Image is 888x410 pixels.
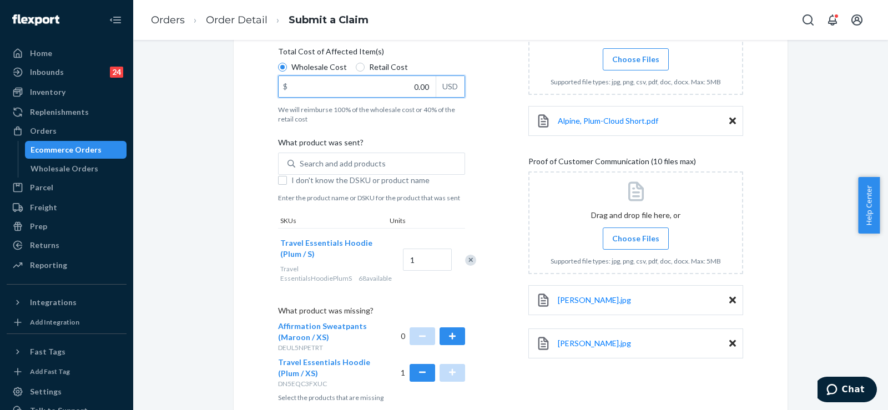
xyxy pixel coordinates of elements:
div: Ecommerce Orders [31,144,102,155]
a: Orders [151,14,185,26]
span: Choose Files [612,54,659,65]
span: [PERSON_NAME].jpg [558,295,631,305]
span: Affirmation Sweatpants (Maroon / XS) [278,321,367,342]
div: Reporting [30,260,67,271]
div: Inbounds [30,67,64,78]
div: Remove Item [465,255,476,266]
div: Fast Tags [30,346,65,357]
input: Quantity [403,249,452,271]
div: Units [387,216,437,227]
input: Wholesale Cost [278,63,287,72]
div: USD [436,76,465,97]
a: Home [7,44,127,62]
div: Freight [30,202,57,213]
a: [PERSON_NAME].jpg [558,338,631,349]
a: Add Fast Tag [7,365,127,378]
div: Add Integration [30,317,79,327]
div: Wholesale Orders [31,163,98,174]
a: Prep [7,217,127,235]
span: Retail Cost [369,62,408,73]
div: Parcel [30,182,53,193]
a: Parcel [7,179,127,196]
span: I don't know the DSKU or product name [291,175,465,186]
span: Choose Files [612,233,659,244]
span: What product was sent? [278,137,364,153]
span: Travel Essentials Hoodie (Plum / S) [280,238,372,259]
input: I don't know the DSKU or product name [278,176,287,185]
span: Travel Essentials Hoodie (Plum / XS) [278,357,370,378]
button: Open Search Box [797,9,819,31]
p: Enter the product name or DSKU for the product that was sent [278,193,465,203]
a: Freight [7,199,127,216]
input: Retail Cost [356,63,365,72]
button: Integrations [7,293,127,311]
a: Order Detail [206,14,268,26]
a: Inventory [7,83,127,101]
a: Wholesale Orders [25,160,127,178]
span: Travel EssentialsHoodiePlumS [280,265,352,282]
a: Settings [7,383,127,401]
div: 24 [110,67,123,78]
button: Open account menu [846,9,868,31]
div: Orders [30,125,57,136]
button: Fast Tags [7,343,127,361]
img: Flexport logo [12,14,59,26]
div: Add Fast Tag [30,367,70,376]
div: $ [279,76,292,97]
button: Close Navigation [104,9,127,31]
a: Alpine, Plum-Cloud Short.pdf [558,115,658,126]
a: Ecommerce Orders [25,141,127,159]
button: Travel Essentials Hoodie (Plum / S) [280,237,390,260]
div: 0 [401,321,466,352]
p: What product was missing? [278,305,465,321]
div: Settings [30,386,62,397]
div: Prep [30,221,47,232]
p: We will reimburse 100% of the wholesale cost or 40% of the retail cost [278,105,465,124]
a: Replenishments [7,103,127,121]
span: Proof of Customer Communication (10 files max) [528,156,696,171]
button: Open notifications [821,9,844,31]
a: Reporting [7,256,127,274]
div: Home [30,48,52,59]
a: Add Integration [7,316,127,329]
span: Total Cost of Affected Item(s) [278,46,384,62]
div: Integrations [30,297,77,308]
div: Replenishments [30,107,89,118]
input: $USD [279,76,436,97]
div: SKUs [278,216,387,227]
span: 68 available [359,274,392,282]
span: Alpine, Plum-Cloud Short.pdf [558,116,658,125]
iframe: Opens a widget where you can chat to one of our agents [818,377,877,404]
p: DEUL5NPETRT [278,343,372,352]
a: Inbounds24 [7,63,127,81]
p: Select the products that are missing [278,393,465,402]
span: [PERSON_NAME].jpg [558,338,631,348]
a: [PERSON_NAME].jpg [558,295,631,306]
button: Help Center [858,177,880,234]
a: Submit a Claim [289,14,369,26]
div: Search and add products [300,158,386,169]
p: DN5EQC3FXUC [278,379,372,388]
ol: breadcrumbs [142,4,377,37]
div: Inventory [30,87,65,98]
div: 1 [401,357,466,388]
a: Returns [7,236,127,254]
a: Orders [7,122,127,140]
div: Returns [30,240,59,251]
span: Wholesale Cost [291,62,347,73]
